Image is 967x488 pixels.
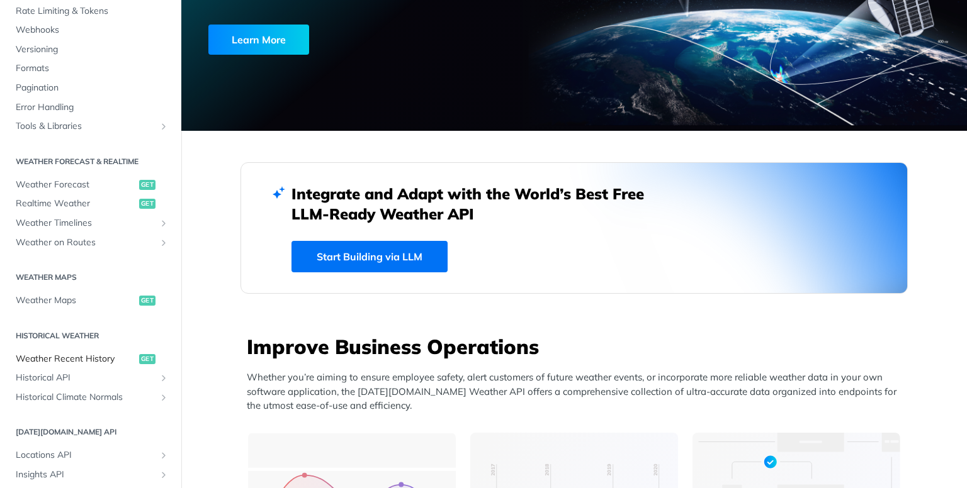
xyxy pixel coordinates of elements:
span: get [139,296,156,306]
a: Weather TimelinesShow subpages for Weather Timelines [9,214,172,233]
a: Error Handling [9,98,172,117]
span: Weather on Routes [16,236,156,249]
a: Weather Mapsget [9,291,172,310]
h2: Weather Maps [9,272,172,283]
span: Historical API [16,372,156,384]
h2: Historical Weather [9,330,172,341]
button: Show subpages for Weather on Routes [159,238,169,248]
button: Show subpages for Weather Timelines [159,218,169,228]
a: Tools & LibrariesShow subpages for Tools & Libraries [9,117,172,136]
span: get [139,354,156,364]
a: Learn More [208,25,512,55]
a: Insights APIShow subpages for Insights API [9,465,172,484]
h2: [DATE][DOMAIN_NAME] API [9,426,172,438]
a: Rate Limiting & Tokens [9,2,172,21]
span: Versioning [16,43,169,56]
span: get [139,180,156,190]
span: Realtime Weather [16,197,136,210]
span: Formats [16,62,169,75]
a: Weather Forecastget [9,175,172,194]
button: Show subpages for Tools & Libraries [159,121,169,131]
a: Pagination [9,79,172,97]
span: get [139,199,156,209]
button: Show subpages for Locations API [159,450,169,460]
h2: Integrate and Adapt with the World’s Best Free LLM-Ready Weather API [291,184,663,224]
span: Locations API [16,449,156,462]
span: Rate Limiting & Tokens [16,5,169,18]
span: Weather Timelines [16,217,156,230]
span: Weather Recent History [16,353,136,365]
a: Weather on RoutesShow subpages for Weather on Routes [9,233,172,252]
button: Show subpages for Historical API [159,373,169,383]
span: Insights API [16,469,156,481]
a: Webhooks [9,21,172,40]
h3: Improve Business Operations [247,333,908,360]
span: Error Handling [16,101,169,114]
a: Formats [9,59,172,78]
div: Learn More [208,25,309,55]
a: Historical APIShow subpages for Historical API [9,369,172,387]
h2: Weather Forecast & realtime [9,156,172,167]
button: Show subpages for Historical Climate Normals [159,392,169,402]
p: Whether you’re aiming to ensure employee safety, alert customers of future weather events, or inc... [247,370,908,413]
span: Historical Climate Normals [16,391,156,404]
a: Historical Climate NormalsShow subpages for Historical Climate Normals [9,388,172,407]
span: Weather Forecast [16,179,136,191]
a: Realtime Weatherget [9,194,172,213]
button: Show subpages for Insights API [159,470,169,480]
a: Weather Recent Historyget [9,350,172,369]
span: Pagination [16,82,169,94]
a: Locations APIShow subpages for Locations API [9,446,172,465]
span: Weather Maps [16,294,136,307]
span: Tools & Libraries [16,120,156,133]
span: Webhooks [16,24,169,36]
a: Versioning [9,40,172,59]
a: Start Building via LLM [291,241,448,272]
